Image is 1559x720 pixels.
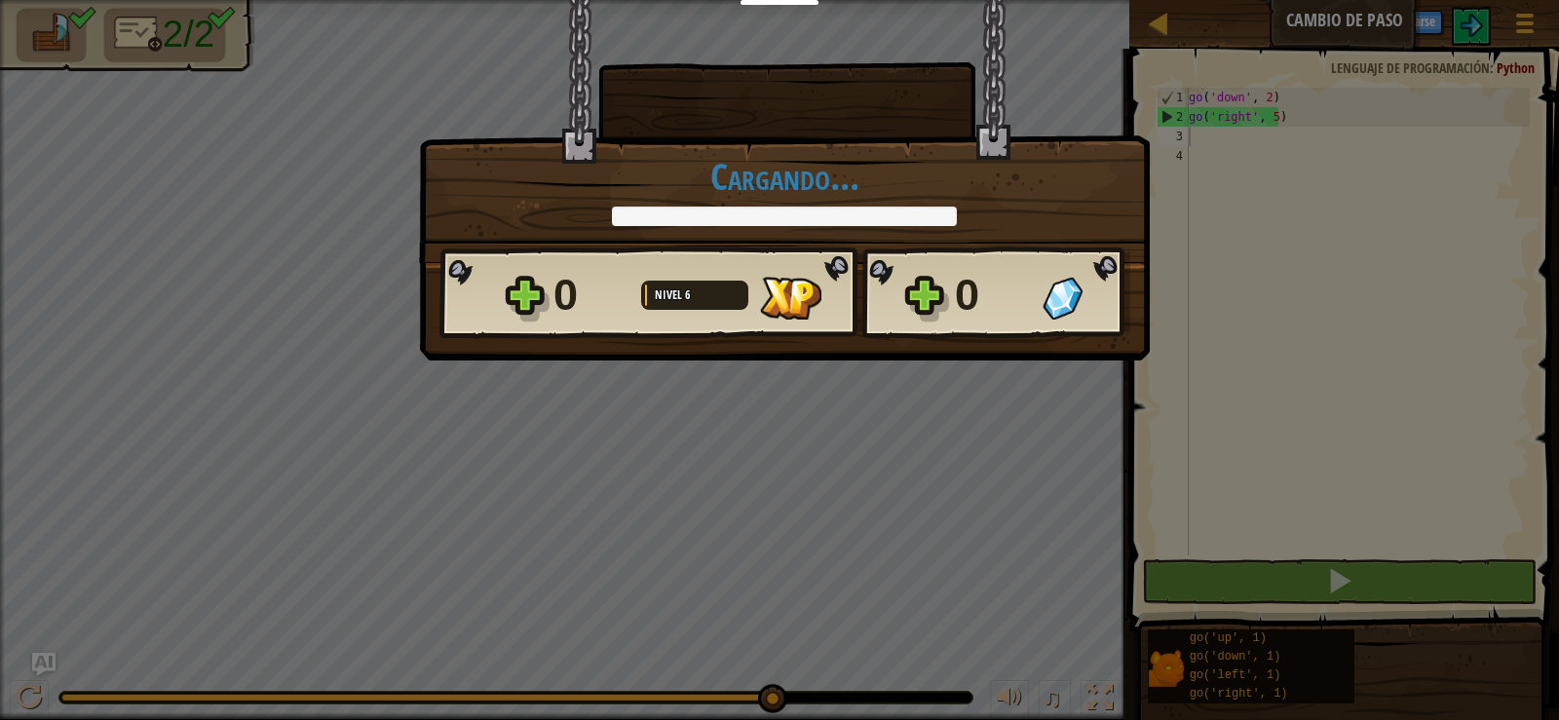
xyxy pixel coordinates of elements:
img: Gemas Conseguidas [1043,277,1083,320]
h1: Cargando... [439,156,1129,197]
span: 6 [685,286,691,303]
div: 0 [955,264,1031,326]
img: XP Conseguida [760,277,821,320]
span: Nivel [655,286,685,303]
div: 0 [553,264,629,326]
